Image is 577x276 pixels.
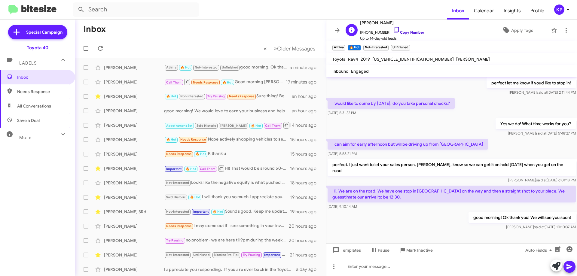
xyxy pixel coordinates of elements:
div: Good morning [PERSON_NAME], I am thinking to to be there [DATE] after work 520sh PM to pay the de... [164,78,286,86]
span: Calendar [469,2,499,20]
span: Apply Tags [511,25,533,36]
div: 19 minutes ago [286,79,321,85]
span: 🔥 Hot [196,152,206,156]
p: Hi. We are on the road. We have one stop in [GEOGRAPHIC_DATA] on the way and then a straight shot... [328,186,576,202]
span: » [274,45,277,52]
div: I may come out if I see something in your inventory [164,223,289,229]
div: [PERSON_NAME] [104,79,164,85]
p: I would like to come by [DATE], do you take personal checks? [328,98,455,109]
span: [PERSON_NAME] [DATE] 5:48:27 PM [508,131,576,135]
a: Inbox [447,2,469,20]
div: [PERSON_NAME] [104,151,164,157]
button: KP [549,5,570,15]
div: what time? [164,121,290,129]
div: a minute ago [290,65,321,71]
span: 🔥 Hot [166,94,176,98]
span: Important [166,167,182,171]
span: [PERSON_NAME] [456,56,490,62]
span: Not-Interested [166,253,189,257]
div: 15 hours ago [290,137,321,143]
span: said at [534,225,545,229]
div: Sure thing! Be. In touch soon [164,93,292,100]
span: Inbound [332,68,349,74]
span: Not-Interested [195,65,218,69]
small: Unfinished [391,45,410,50]
span: [PHONE_NUMBER] [360,26,424,35]
div: no problem- we are here til 9pm during the week and 9-7 on Saturdays [164,237,289,244]
h1: Inbox [84,24,106,34]
div: [PERSON_NAME] [104,108,164,114]
div: an hour ago [292,93,321,99]
span: Templates [331,245,361,256]
div: [PERSON_NAME] 3Rd [104,209,164,215]
span: 🔥 Hot [251,124,261,128]
div: 16 hours ago [290,165,321,171]
div: 21 hours ago [290,252,321,258]
span: Insights [499,2,526,20]
span: All Conversations [17,103,51,109]
span: Needs Response [193,80,218,84]
span: Needs Response [166,152,192,156]
span: Important [193,210,209,214]
span: Try Pausing [166,238,184,242]
span: Needs Response [180,138,206,141]
span: Not-Interested [166,210,189,214]
button: Previous [260,42,270,55]
button: Pause [366,245,394,256]
span: [DATE] 5:58:21 PM [328,151,357,156]
div: 20 hours ago [289,223,321,229]
span: Try Pausing [243,253,260,257]
span: 🔥 Hot [222,80,233,84]
small: 🔥 Hot [348,45,361,50]
span: Appointment Set [166,124,193,128]
span: Call Them [166,80,182,84]
span: [PERSON_NAME] [360,19,424,26]
span: Up to 14-day-old leads [360,35,424,41]
span: 2019 [361,56,370,62]
span: Important [264,253,280,257]
span: Unfinished [222,65,238,69]
button: Next [270,42,319,55]
div: [PERSON_NAME] [104,194,164,200]
div: I appreciate you responding. If you are ever back in the Toyota market please let us know [164,266,296,272]
div: Sounds good. Keep me updated [164,208,290,215]
div: [PERSON_NAME] [104,266,164,272]
nav: Page navigation example [260,42,319,55]
span: Save a Deal [17,117,40,123]
span: Try Pausing [207,94,225,98]
div: [PERSON_NAME] [104,180,164,186]
span: Not-Interested [180,94,203,98]
span: Bitesize Pro-Tip! [214,253,239,257]
span: [PERSON_NAME] [DATE] 6:01:18 PM [508,178,576,182]
div: 19 hours ago [290,209,321,215]
p: I can aim for early afternoon but will be driving up from [GEOGRAPHIC_DATA] [328,139,488,150]
span: More [19,135,32,140]
div: ah ok let me redo this! so sorry about that! [164,251,290,258]
div: a day ago [296,266,321,272]
span: [DATE] 5:31:32 PM [328,111,356,115]
div: 20 hours ago [289,238,321,244]
p: Yes we do! What time works for you? [496,118,576,129]
span: Older Messages [277,45,315,52]
span: Unfinished [193,253,210,257]
div: I will thank you so much.i appreciate you. [164,194,290,201]
div: Toyota 40 [27,45,48,51]
a: Special Campaign [8,25,67,39]
div: 19 hours ago [290,194,321,200]
span: Needs Response [166,224,192,228]
button: Apply Tags [487,25,548,36]
a: Copy Number [393,30,424,35]
div: good morning! Ok thank you! We will see you soon! [164,64,290,71]
span: [US_VEHICLE_IDENTIFICATION_NUMBER] [372,56,454,62]
div: [PERSON_NAME] [104,238,164,244]
span: Needs Response [17,89,68,95]
div: [PERSON_NAME] [104,165,164,171]
span: Rav4 [348,56,358,62]
span: Labels [19,60,37,66]
span: Engaged [351,68,369,74]
span: Profile [526,2,549,20]
p: good morning! Ok thank you! We will see you soon! [469,212,576,223]
input: Search [73,2,199,17]
span: said at [536,178,547,182]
